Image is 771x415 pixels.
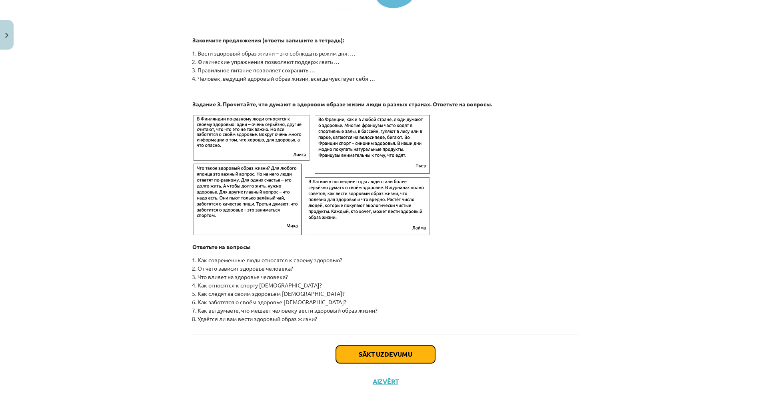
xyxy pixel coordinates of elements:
[192,243,251,250] b: Ответьте на вопросы
[198,281,579,289] li: Как относятся к спорту [DEMOGRAPHIC_DATA]?
[336,345,435,363] button: Sākt uzdevumu
[198,306,579,315] li: Как вы думаете, что мешает человеку вести здоровый образ жизни?
[198,66,579,74] li: Правильное питание позволяет сохранить …
[198,256,579,264] li: Как современные люди относятся к своему здоровью?
[370,377,401,385] button: Aizvērt
[192,36,344,44] strong: Закончите предложения (oтветы запишите в тетрадь):
[198,74,579,83] li: Человек, ведущий здоровый образ жизни, всегда чувствует себя …
[198,289,579,298] li: Как следят за своим здоровьем [DEMOGRAPHIC_DATA]?
[5,33,8,38] img: icon-close-lesson-0947bae3869378f0d4975bcd49f059093ad1ed9edebbc8119c70593378902aed.svg
[198,298,579,306] li: Как заботятся о своём здоровье [DEMOGRAPHIC_DATA]?
[198,264,579,273] li: От чего зависит здоровье человека?
[198,273,579,281] li: Что влияет на здоровье человека?
[198,49,579,58] li: Вести здоровый образ жизни – это соблюдать режим дня, …
[198,315,579,323] li: Удаётся ли вам вести здоровый образ жизни?
[192,100,492,108] b: Задание 3. Прочитайте, что думают о здоровом образе жизни люди в разных странах. Ответьте на вопр...
[198,58,579,66] li: Физические упражнения позволяют поддерживать …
